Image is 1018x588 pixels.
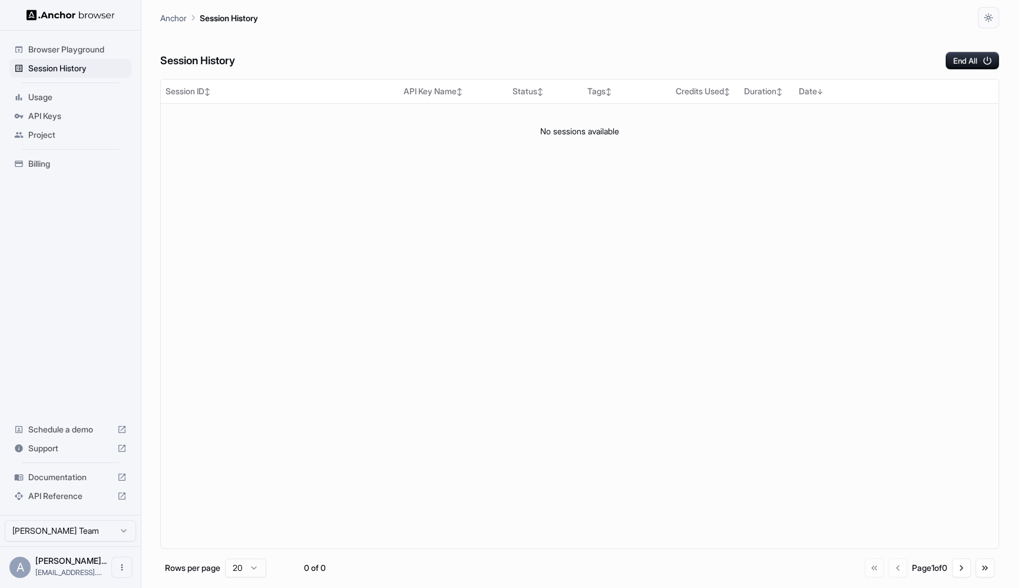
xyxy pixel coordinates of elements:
[204,87,210,96] span: ↕
[160,11,258,24] nav: breadcrumb
[28,110,127,122] span: API Keys
[9,487,131,506] div: API Reference
[28,91,127,103] span: Usage
[744,85,790,97] div: Duration
[946,52,999,70] button: End All
[35,568,102,577] span: rjchint@gmail.com
[9,125,131,144] div: Project
[9,468,131,487] div: Documentation
[676,85,735,97] div: Credits Used
[9,154,131,173] div: Billing
[166,85,394,97] div: Session ID
[9,88,131,107] div: Usage
[27,9,115,21] img: Anchor Logo
[9,420,131,439] div: Schedule a demo
[799,85,905,97] div: Date
[28,62,127,74] span: Session History
[606,87,612,96] span: ↕
[160,12,187,24] p: Anchor
[161,103,999,160] td: No sessions available
[817,87,823,96] span: ↓
[9,40,131,59] div: Browser Playground
[404,85,503,97] div: API Key Name
[28,471,113,483] span: Documentation
[587,85,666,97] div: Tags
[9,557,31,578] div: A
[537,87,543,96] span: ↕
[9,439,131,458] div: Support
[200,12,258,24] p: Session History
[160,52,235,70] h6: Session History
[28,490,113,502] span: API Reference
[9,59,131,78] div: Session History
[9,107,131,125] div: API Keys
[165,562,220,574] p: Rows per page
[776,87,782,96] span: ↕
[513,85,578,97] div: Status
[111,557,133,578] button: Open menu
[457,87,462,96] span: ↕
[724,87,730,96] span: ↕
[28,424,113,435] span: Schedule a demo
[28,158,127,170] span: Billing
[912,562,947,574] div: Page 1 of 0
[35,556,107,566] span: Arjun Chintapalli
[28,44,127,55] span: Browser Playground
[28,442,113,454] span: Support
[285,562,344,574] div: 0 of 0
[28,129,127,141] span: Project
